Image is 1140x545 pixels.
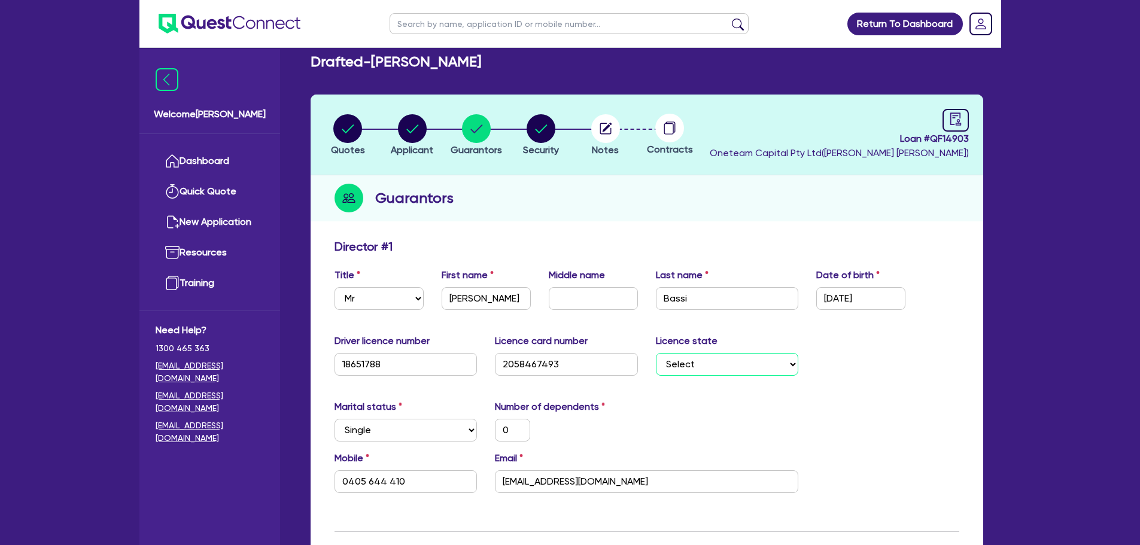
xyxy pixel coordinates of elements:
[375,187,454,209] h2: Guarantors
[495,334,588,348] label: Licence card number
[156,176,264,207] a: Quick Quote
[591,114,621,158] button: Notes
[335,239,393,254] h3: Director # 1
[335,268,360,282] label: Title
[311,53,481,71] h2: Drafted - [PERSON_NAME]
[965,8,996,39] a: Dropdown toggle
[156,146,264,176] a: Dashboard
[656,334,718,348] label: Licence state
[710,132,969,146] span: Loan # QF14903
[335,451,369,465] label: Mobile
[710,147,969,159] span: Oneteam Capital Pty Ltd ( [PERSON_NAME] [PERSON_NAME] )
[156,360,264,385] a: [EMAIL_ADDRESS][DOMAIN_NAME]
[156,238,264,268] a: Resources
[331,144,365,156] span: Quotes
[442,268,494,282] label: First name
[156,389,264,415] a: [EMAIL_ADDRESS][DOMAIN_NAME]
[156,68,178,91] img: icon-menu-close
[816,268,880,282] label: Date of birth
[156,207,264,238] a: New Application
[816,287,905,310] input: DD / MM / YYYY
[165,184,180,199] img: quick-quote
[522,114,560,158] button: Security
[949,112,962,126] span: audit
[495,400,605,414] label: Number of dependents
[390,114,434,158] button: Applicant
[592,144,619,156] span: Notes
[156,419,264,444] a: [EMAIL_ADDRESS][DOMAIN_NAME]
[390,13,749,34] input: Search by name, application ID or mobile number...
[159,14,300,34] img: quest-connect-logo-blue
[523,144,559,156] span: Security
[335,334,430,348] label: Driver licence number
[450,114,503,158] button: Guarantors
[495,451,523,465] label: Email
[451,144,502,156] span: Guarantors
[165,215,180,229] img: new-application
[156,342,264,355] span: 1300 465 363
[154,107,266,121] span: Welcome [PERSON_NAME]
[330,114,366,158] button: Quotes
[656,268,709,282] label: Last name
[156,268,264,299] a: Training
[549,268,605,282] label: Middle name
[847,13,963,35] a: Return To Dashboard
[647,144,693,155] span: Contracts
[391,144,433,156] span: Applicant
[335,400,402,414] label: Marital status
[165,245,180,260] img: resources
[335,184,363,212] img: step-icon
[156,323,264,337] span: Need Help?
[165,276,180,290] img: training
